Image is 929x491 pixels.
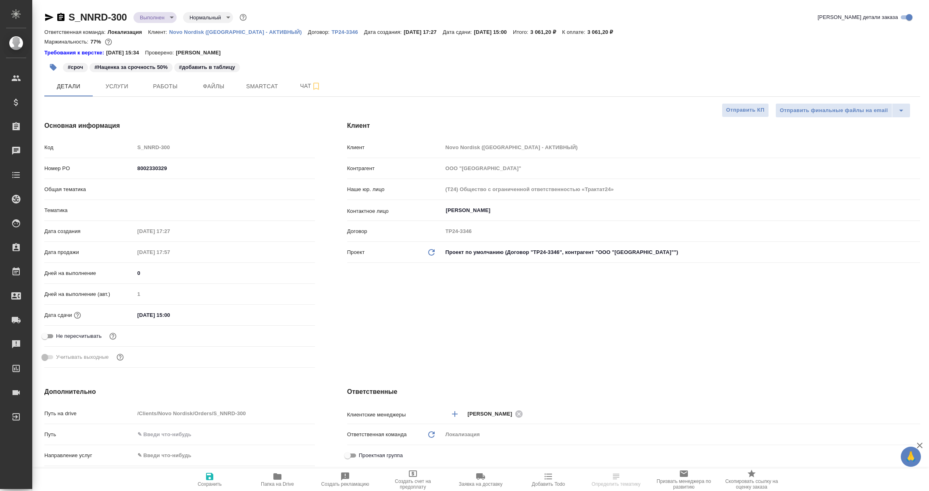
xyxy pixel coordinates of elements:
button: Добавить Todo [514,468,582,491]
button: Скопировать ссылку на оценку заказа [718,468,785,491]
p: [DATE] 17:27 [404,29,443,35]
button: Добавить менеджера [445,404,464,424]
p: Путь [44,431,135,439]
span: Smartcat [243,81,281,92]
button: Open [916,210,917,211]
span: [PERSON_NAME] детали заказа [818,13,898,21]
p: Код [44,144,135,152]
button: Open [916,413,917,415]
p: К оплате: [562,29,587,35]
input: Пустое поле [135,246,205,258]
p: [DATE] 15:34 [106,49,145,57]
span: Учитывать выходные [56,353,109,361]
span: добавить в таблицу [173,63,241,70]
div: Выполнен [183,12,233,23]
p: Договор: [308,29,332,35]
div: Нажми, чтобы открыть папку с инструкцией [44,49,106,57]
div: ​ [135,204,315,217]
p: Ответственная команда [347,431,407,439]
span: Отправить КП [726,106,764,115]
a: Novo Nordisk ([GEOGRAPHIC_DATA] - АКТИВНЫЙ) [169,28,308,35]
h4: Дополнительно [44,387,315,397]
span: Заявка на доставку [459,481,502,487]
button: Отправить КП [722,103,769,117]
p: Контрагент [347,164,443,173]
p: Проверено: [145,49,176,57]
span: Сохранить [198,481,222,487]
p: Клиент [347,144,443,152]
span: Папка на Drive [261,481,294,487]
span: Наценка за срочность 50% [89,63,173,70]
input: Пустое поле [443,141,920,153]
p: #Наценка за срочность 50% [94,63,168,71]
button: Доп статусы указывают на важность/срочность заказа [238,12,248,23]
p: 3 061,20 ₽ [587,29,619,35]
svg: Подписаться [311,81,321,91]
input: ✎ Введи что-нибудь [135,267,315,279]
button: Заявка на доставку [447,468,514,491]
p: Тематика [44,206,135,214]
p: #добавить в таблицу [179,63,235,71]
p: Дата создания: [364,29,404,35]
p: 77% [90,39,103,45]
p: Направление услуг [44,451,135,460]
a: ТР24-3346 [331,28,364,35]
span: [PERSON_NAME] [468,410,517,418]
a: Требования к верстке: [44,49,106,57]
p: Контактное лицо [347,207,443,215]
button: Папка на Drive [244,468,311,491]
input: Пустое поле [443,225,920,237]
input: Пустое поле [443,162,920,174]
input: ✎ Введи что-нибудь [135,162,315,174]
span: Проектная группа [359,451,403,460]
span: Файлы [194,81,233,92]
p: Дата создания [44,227,135,235]
p: Итого: [513,29,530,35]
button: Определить тематику [582,468,650,491]
p: Дата сдачи: [443,29,474,35]
p: ТР24-3346 [331,29,364,35]
button: Нормальный [187,14,223,21]
button: Создать счет на предоплату [379,468,447,491]
div: Выполнен [133,12,177,23]
p: Проект [347,248,365,256]
button: Отправить финальные файлы на email [775,103,892,118]
p: Дата сдачи [44,311,72,319]
button: Выбери, если сб и вс нужно считать рабочими днями для выполнения заказа. [115,352,125,362]
button: Призвать менеджера по развитию [650,468,718,491]
p: [DATE] 15:00 [474,29,513,35]
h4: Ответственные [347,387,920,397]
input: ✎ Введи что-нибудь [135,429,315,440]
p: Дата продажи [44,248,135,256]
button: 🙏 [901,447,921,467]
p: Договор [347,227,443,235]
span: Детали [49,81,88,92]
p: Ответственная команда: [44,29,108,35]
div: ✎ Введи что-нибудь [137,451,305,460]
span: сроч [62,63,89,70]
p: Номер PO [44,164,135,173]
div: split button [775,103,910,118]
span: Создать счет на предоплату [384,479,442,490]
p: 3 061,20 ₽ [530,29,562,35]
button: Выполнен [137,14,167,21]
input: Пустое поле [135,408,315,419]
div: Локализация [443,428,920,441]
span: Работы [146,81,185,92]
p: Путь на drive [44,410,135,418]
span: Услуги [98,81,136,92]
span: Отправить финальные файлы на email [780,106,888,115]
div: Проект по умолчанию (Договор "ТР24-3346", контрагент "ООО "[GEOGRAPHIC_DATA]"") [443,245,920,259]
span: 🙏 [904,448,918,465]
p: Маржинальность: [44,39,90,45]
p: Дней на выполнение [44,269,135,277]
p: Наше юр. лицо [347,185,443,193]
input: Пустое поле [135,225,205,237]
button: Если добавить услуги и заполнить их объемом, то дата рассчитается автоматически [72,310,83,320]
button: Включи, если не хочешь, чтобы указанная дата сдачи изменилась после переставления заказа в 'Подтв... [108,331,118,341]
button: 580.94 RUB; [103,37,114,47]
div: ✎ Введи что-нибудь [135,449,315,462]
p: Novo Nordisk ([GEOGRAPHIC_DATA] - АКТИВНЫЙ) [169,29,308,35]
p: [PERSON_NAME] [176,49,227,57]
button: Сохранить [176,468,244,491]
